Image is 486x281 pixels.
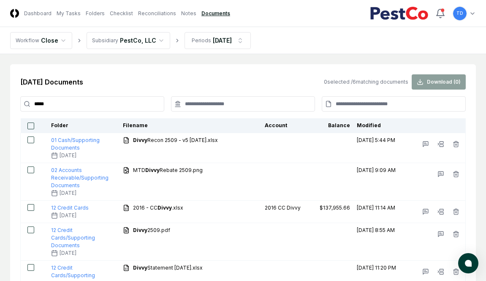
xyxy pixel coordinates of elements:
td: [DATE] 5:44 PM [353,133,407,163]
b: Divvy [133,227,147,233]
th: Folder [48,118,119,133]
div: Periods [192,37,211,44]
a: Checklist [110,10,133,17]
span: MTD Rebate 2509.png [133,166,203,174]
th: Balance [311,118,354,133]
div: Workflow [16,37,39,44]
b: Divvy [157,205,172,211]
img: Logo [10,9,19,18]
span: TD [456,10,463,16]
a: Notes [181,10,196,17]
td: [DATE] 8:55 AM [353,223,407,261]
a: 02 Accounts Receivable/Supporting Documents [51,167,109,188]
div: $137,955.66 [320,204,350,212]
a: Documents [201,10,230,17]
div: 2016 CC Divvy [265,204,307,212]
div: [DATE] [51,189,116,197]
b: Divvy [145,167,160,173]
div: [DATE] [51,212,116,219]
div: [DATE] [51,249,116,257]
a: Divvy2509.pdf [123,226,180,234]
button: TD [452,6,467,21]
a: Dashboard [24,10,52,17]
div: [DATE] [213,36,232,45]
nav: breadcrumb [10,32,251,49]
td: [DATE] 11:14 AM [353,201,407,223]
b: Divvy [133,137,147,143]
th: Modified [353,118,407,133]
button: Periods[DATE] [185,32,251,49]
span: Statement [DATE].xlsx [133,264,203,272]
div: [DATE] [51,152,116,159]
a: 01 Cash/Supporting Documents [51,137,100,151]
button: atlas-launcher [458,253,478,273]
a: Folders [86,10,105,17]
a: Reconciliations [138,10,176,17]
th: Account [261,118,311,133]
span: Recon 2509 - v5 [DATE].xlsx [133,136,218,144]
h2: [DATE] Documents [20,77,83,87]
a: 2016 - CCDivvy.xlsx [123,204,193,212]
a: DivvyRecon 2509 - v5 [DATE].xlsx [123,136,228,144]
a: MTDDivvyRebate 2509.png [123,166,213,174]
b: Divvy [133,265,147,271]
div: 0 selected / 6 matching documents [324,78,408,86]
div: Subsidiary [92,37,118,44]
span: 2016 - CC .xlsx [133,204,183,212]
img: PestCo logo [370,7,429,20]
th: Filename [119,118,261,133]
a: My Tasks [57,10,81,17]
a: 12 Credit Cards/Supporting Documents [51,227,95,248]
td: [DATE] 9:09 AM [353,163,407,201]
span: 2509.pdf [133,226,170,234]
a: DivvyStatement [DATE].xlsx [123,264,213,272]
a: 12 Credit Cards [51,205,89,211]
